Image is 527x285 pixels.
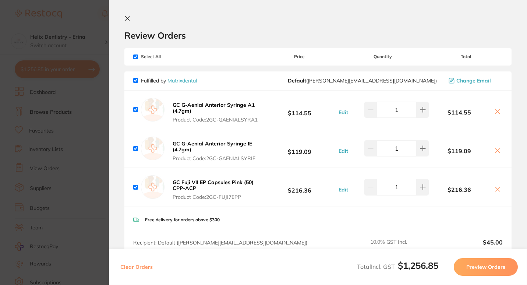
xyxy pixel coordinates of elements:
[145,217,220,222] p: Free delivery for orders above $300
[141,78,197,84] p: Fulfilled by
[173,117,260,123] span: Product Code: 2GC-GAENIALSYRA1
[173,179,254,191] b: GC Fuji VII EP Capsules Pink (50) CPP-ACP
[141,137,165,160] img: empty.jpg
[446,77,503,84] button: Change Email
[398,260,438,271] b: $1,256.85
[357,263,438,270] span: Total Incl. GST
[456,78,491,84] span: Change Email
[336,54,429,59] span: Quantity
[173,194,260,200] span: Product Code: 2GC-FUJI7EPP
[336,109,350,116] button: Edit
[173,102,255,114] b: GC G-Aenial Anterior Syringe A1 (4.7gm)
[429,186,489,193] b: $216.36
[262,103,336,116] b: $114.55
[141,98,165,122] img: empty.jpg
[336,186,350,193] button: Edit
[262,142,336,155] b: $119.09
[288,77,306,84] b: Default
[133,239,307,246] span: Recipient: Default ( [PERSON_NAME][EMAIL_ADDRESS][DOMAIN_NAME] )
[170,140,262,162] button: GC G-Aenial Anterior Syringe IE (4.7gm) Product Code:2GC-GAENIALSYRIE
[429,148,489,154] b: $119.09
[170,102,262,123] button: GC G-Aenial Anterior Syringe A1 (4.7gm) Product Code:2GC-GAENIALSYRA1
[429,109,489,116] b: $114.55
[118,258,155,276] button: Clear Orders
[170,179,262,200] button: GC Fuji VII EP Capsules Pink (50) CPP-ACP Product Code:2GC-FUJI7EPP
[370,239,434,255] span: 10.0 % GST Incl.
[454,258,518,276] button: Preview Orders
[173,155,260,161] span: Product Code: 2GC-GAENIALSYRIE
[439,239,503,255] output: $45.00
[167,77,197,84] a: Matrixdental
[173,140,252,153] b: GC G-Aenial Anterior Syringe IE (4.7gm)
[262,54,336,59] span: Price
[141,175,165,199] img: empty.jpg
[336,148,350,154] button: Edit
[124,30,512,41] h2: Review Orders
[429,54,503,59] span: Total
[288,78,437,84] span: peter@matrixdental.com.au
[133,54,207,59] span: Select All
[262,180,336,194] b: $216.36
